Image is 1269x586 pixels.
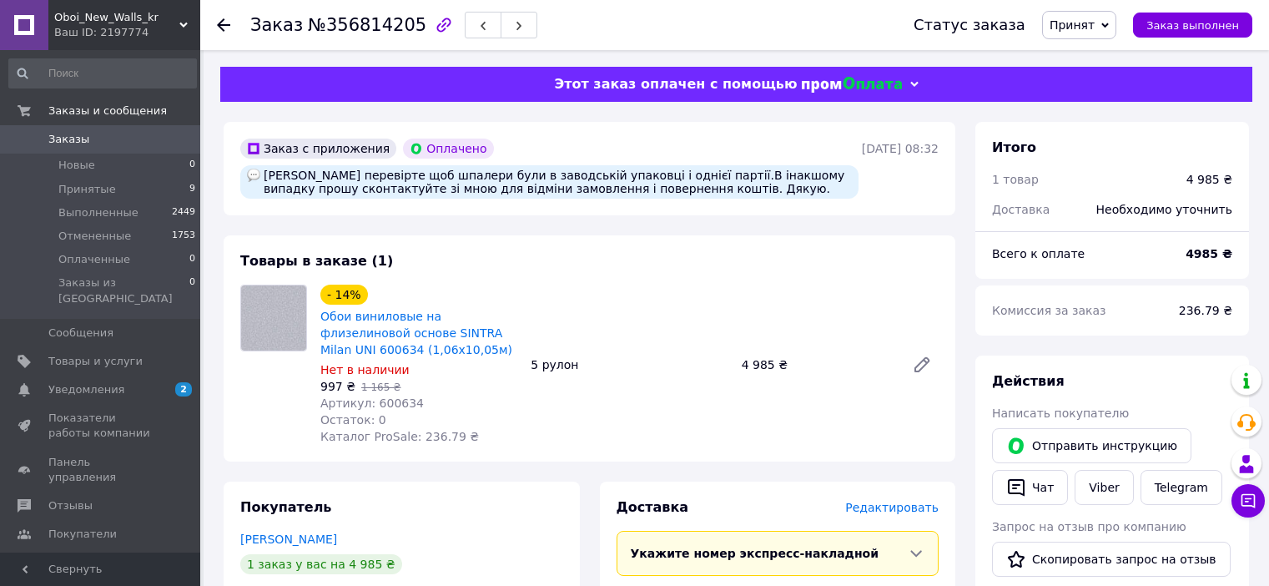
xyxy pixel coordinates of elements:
[8,58,197,88] input: Поиск
[58,252,130,267] span: Оплаченные
[992,247,1085,260] span: Всего к оплате
[240,533,337,546] a: [PERSON_NAME]
[240,165,859,199] div: [PERSON_NAME] перевірте щоб шпалери були в заводській упаковці і однієї партії.В інакшому випадку...
[58,229,131,244] span: Отмененные
[308,15,426,35] span: №356814205
[914,17,1025,33] div: Статус заказа
[240,139,396,159] div: Заказ с приложения
[48,527,117,542] span: Покупатели
[189,182,195,197] span: 9
[1141,470,1222,505] a: Telegram
[992,520,1186,533] span: Запрос на отзыв про компанию
[1179,304,1232,317] span: 236.79 ₴
[58,182,116,197] span: Принятые
[992,203,1050,216] span: Доставка
[992,373,1065,389] span: Действия
[48,498,93,513] span: Отзывы
[992,542,1231,577] button: Скопировать запрос на отзыв
[735,353,899,376] div: 4 985 ₴
[48,104,167,119] span: Заказы и сообщения
[1186,247,1232,260] b: 4985 ₴
[320,285,368,305] div: - 14%
[617,499,689,515] span: Доставка
[1231,484,1265,518] button: Чат с покупателем
[992,428,1191,463] button: Отправить инструкцию
[217,17,230,33] div: Вернуться назад
[48,411,154,441] span: Показатели работы компании
[189,252,195,267] span: 0
[58,205,138,220] span: Выполненные
[48,354,143,369] span: Товары и услуги
[554,76,797,92] span: Этот заказ оплачен с помощью
[320,430,479,443] span: Каталог ProSale: 236.79 ₴
[320,397,424,410] span: Артикул: 600634
[802,77,902,93] img: evopay logo
[189,275,195,306] span: 0
[992,173,1039,186] span: 1 товар
[361,381,400,393] span: 1 165 ₴
[54,25,200,40] div: Ваш ID: 2197774
[631,547,879,560] span: Укажите номер экспресс-накладной
[320,310,512,356] a: Обои виниловые на флизелиновой основе SINTRA Milan UNI 600634 (1,06х10,05м)
[992,470,1068,505] button: Чат
[1146,19,1239,32] span: Заказ выполнен
[992,407,1129,420] span: Написать покупателю
[189,158,195,173] span: 0
[175,382,192,397] span: 2
[1133,13,1252,38] button: Заказ выполнен
[58,275,189,306] span: Заказы из [GEOGRAPHIC_DATA]
[845,501,939,514] span: Редактировать
[992,139,1036,155] span: Итого
[1050,18,1095,32] span: Принят
[992,304,1106,317] span: Комиссия за заказ
[403,139,493,159] div: Оплачено
[241,285,306,351] img: Обои виниловые на флизелиновой основе SINTRA Milan UNI 600634 (1,06х10,05м)
[320,363,410,376] span: Нет в наличии
[48,382,124,397] span: Уведомления
[240,554,402,574] div: 1 заказ у вас на 4 985 ₴
[172,205,195,220] span: 2449
[48,455,154,485] span: Панель управления
[862,142,939,155] time: [DATE] 08:32
[1075,470,1133,505] a: Viber
[247,169,260,182] img: :speech_balloon:
[320,380,355,393] span: 997 ₴
[54,10,179,25] span: Oboi_New_Walls_kr
[58,158,95,173] span: Новые
[1086,191,1242,228] div: Необходимо уточнить
[1186,171,1232,188] div: 4 985 ₴
[48,132,89,147] span: Заказы
[905,348,939,381] a: Редактировать
[240,253,393,269] span: Товары в заказе (1)
[524,353,734,376] div: 5 рулон
[320,413,386,427] span: Остаток: 0
[250,15,303,35] span: Заказ
[48,326,113,341] span: Сообщения
[172,229,195,244] span: 1753
[240,499,331,515] span: Покупатель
